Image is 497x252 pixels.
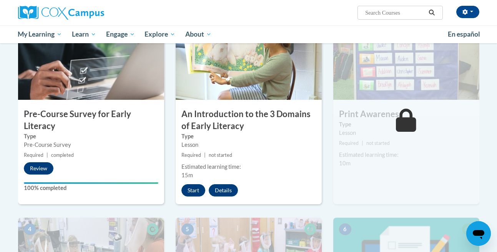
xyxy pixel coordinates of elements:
[18,30,62,39] span: My Learning
[339,151,474,159] div: Estimated learning time:
[456,6,479,18] button: Account Settings
[181,223,194,235] span: 5
[181,152,201,158] span: Required
[47,152,48,158] span: |
[24,152,43,158] span: Required
[18,23,164,100] img: Course Image
[448,30,480,38] span: En español
[339,223,351,235] span: 6
[72,30,96,39] span: Learn
[180,25,216,43] a: About
[181,141,316,149] div: Lesson
[185,30,211,39] span: About
[209,184,238,197] button: Details
[24,132,158,141] label: Type
[181,172,193,178] span: 15m
[18,6,104,20] img: Cox Campus
[140,25,180,43] a: Explore
[339,160,351,166] span: 10m
[366,140,390,146] span: not started
[106,30,135,39] span: Engage
[466,221,491,246] iframe: Button to launch messaging window
[24,141,158,149] div: Pre-Course Survey
[209,152,232,158] span: not started
[333,108,479,120] h3: Print Awareness
[176,23,322,100] img: Course Image
[101,25,140,43] a: Engage
[339,120,474,129] label: Type
[181,132,316,141] label: Type
[24,162,53,175] button: Review
[181,184,205,197] button: Start
[24,184,158,192] label: 100% completed
[145,30,175,39] span: Explore
[204,152,206,158] span: |
[18,108,164,132] h3: Pre-Course Survey for Early Literacy
[362,140,363,146] span: |
[443,26,485,42] a: En español
[7,25,491,43] div: Main menu
[13,25,67,43] a: My Learning
[24,223,36,235] span: 4
[18,6,164,20] a: Cox Campus
[67,25,101,43] a: Learn
[24,182,158,184] div: Your progress
[51,152,74,158] span: completed
[339,129,474,137] div: Lesson
[333,23,479,100] img: Course Image
[176,108,322,132] h3: An Introduction to the 3 Domains of Early Literacy
[364,8,426,17] input: Search Courses
[339,140,359,146] span: Required
[426,8,437,17] button: Search
[181,163,316,171] div: Estimated learning time:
